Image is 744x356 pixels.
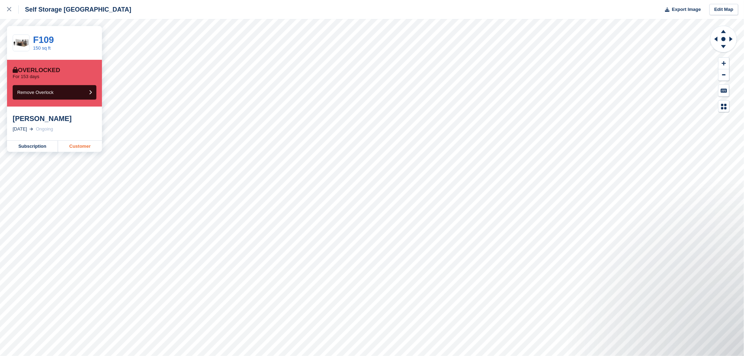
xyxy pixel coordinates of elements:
[19,5,131,14] div: Self Storage [GEOGRAPHIC_DATA]
[13,37,29,49] img: 150-sqft-unit.jpg
[13,126,27,133] div: [DATE]
[719,101,729,112] button: Map Legend
[30,128,33,131] img: arrow-right-light-icn-cde0832a797a2874e46488d9cf13f60e5c3a73dbe684e267c42b8395dfbc2abf.svg
[710,4,738,15] a: Edit Map
[36,126,53,133] div: Ongoing
[661,4,701,15] button: Export Image
[13,85,96,100] button: Remove Overlock
[7,141,58,152] a: Subscription
[13,67,60,74] div: Overlocked
[719,58,729,69] button: Zoom In
[672,6,701,13] span: Export Image
[58,141,102,152] a: Customer
[13,114,96,123] div: [PERSON_NAME]
[13,74,39,80] p: For 153 days
[719,69,729,81] button: Zoom Out
[33,45,51,51] a: 150 sq ft
[719,85,729,96] button: Keyboard Shortcuts
[17,90,53,95] span: Remove Overlock
[33,34,54,45] a: F109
